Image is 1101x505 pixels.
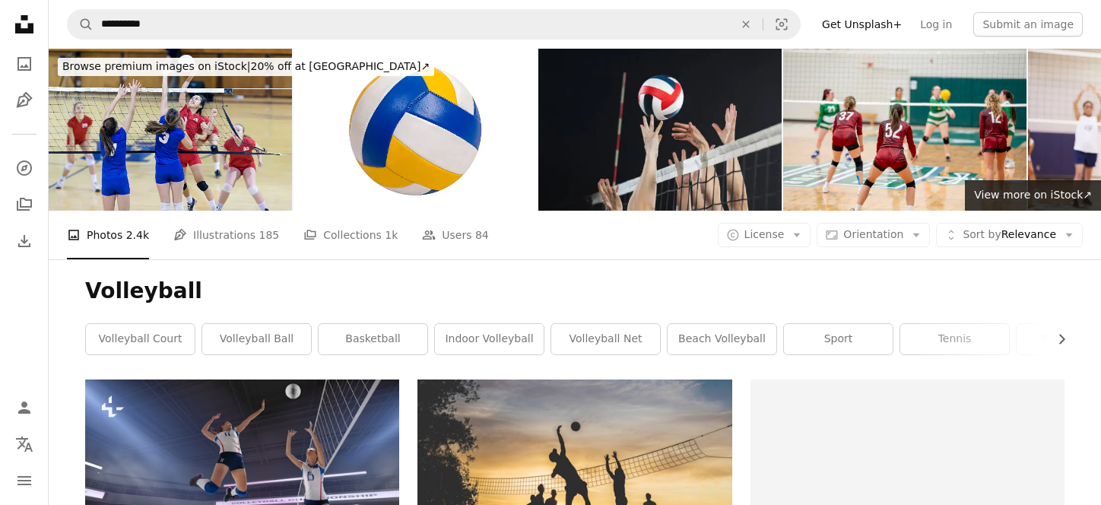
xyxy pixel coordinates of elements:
form: Find visuals sitewide [67,9,801,40]
h1: Volleyball [85,278,1065,305]
a: Female professional volleyball players in action on 3d stadium. [85,461,399,475]
img: Volleyball Ball Isolated on White Background [293,49,537,211]
span: 20% off at [GEOGRAPHIC_DATA] ↗ [62,60,430,72]
a: Get Unsplash+ [813,12,911,37]
a: tennis [900,324,1009,354]
a: sport [784,324,893,354]
a: basketball [319,324,427,354]
a: beach volleyball [668,324,776,354]
a: volleyball ball [202,324,311,354]
img: Women's Volleyball [783,49,1026,211]
a: Illustrations 185 [173,211,279,259]
a: Log in / Sign up [9,392,40,423]
a: Log in [911,12,961,37]
a: Photos [9,49,40,79]
a: volleyball court [86,324,195,354]
button: License [718,223,811,247]
button: Visual search [763,10,800,39]
img: Female Volleyball Players In Action [538,49,782,211]
span: Browse premium images on iStock | [62,60,250,72]
a: Explore [9,153,40,183]
img: Asian high school volleyball player spikes volleyball against female opponents [49,49,292,211]
button: Submit an image [973,12,1083,37]
button: Menu [9,465,40,496]
a: View more on iStock↗ [965,180,1101,211]
button: Language [9,429,40,459]
a: Collections [9,189,40,220]
a: Users 84 [422,211,489,259]
a: silhouette of people playing basketball during sunset [417,463,731,477]
a: Collections 1k [303,211,398,259]
span: 185 [259,227,280,243]
button: scroll list to the right [1048,324,1065,354]
span: Orientation [843,228,903,240]
button: Sort byRelevance [936,223,1083,247]
a: Illustrations [9,85,40,116]
a: Browse premium images on iStock|20% off at [GEOGRAPHIC_DATA]↗ [49,49,443,85]
span: View more on iStock ↗ [974,189,1092,201]
button: Clear [729,10,763,39]
span: Relevance [963,227,1056,243]
button: Search Unsplash [68,10,94,39]
span: 1k [385,227,398,243]
span: Sort by [963,228,1001,240]
a: indoor volleyball [435,324,544,354]
button: Orientation [817,223,930,247]
span: License [744,228,785,240]
a: volleyball net [551,324,660,354]
span: 84 [475,227,489,243]
a: Download History [9,226,40,256]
